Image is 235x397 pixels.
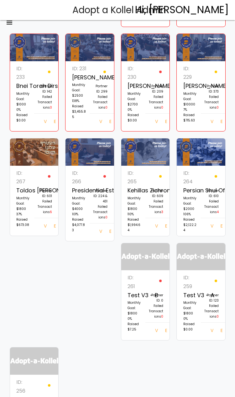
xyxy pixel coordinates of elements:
a: ID: 229 [PERSON_NAME] Monthly Goal: $10000 7% Raised $715.63 [180,64,201,126]
p: [PERSON_NAME] [72,73,86,83]
a: View [206,221,216,233]
p: Failed Transactions [93,94,107,110]
p: Test v3 - A [183,291,198,300]
a: View [150,117,160,128]
p: 110% Raised $1,994.64 [128,212,142,233]
span: 0 [161,105,163,110]
p: Monthly Goal: $1800 [128,196,142,212]
p: 138% Raised $3,455.85 [72,98,86,120]
img: MXEQqoZPwO.sv5M4pC8Sb.jpg [10,34,59,61]
p: ID: 264 [183,169,198,186]
p: Monthly Goal: $1800 [128,300,142,316]
a: Partner ID: 609 Failed Transactions3 [145,169,166,218]
p: Monthly Goal: $2700 [128,91,142,107]
p: Failed Transactions [204,199,219,215]
p: Test v3 - B [128,291,142,300]
img: lxqVbX3kK8.ip3fR5EUFB.jpg [177,138,225,166]
a: Edit [49,221,59,233]
a: Partner ID: 209 Failed Transactions0 [145,64,166,113]
p: Partner ID: 610 [204,188,219,199]
a: View [39,221,49,233]
p: ID: 233 [16,64,31,81]
p: 106% Raised $2,122.24 [183,212,198,233]
p: ID: 229 [183,64,198,81]
p: 0% Raised $0.00 [128,107,142,123]
p: Partner ID: 209 [149,83,163,94]
span: 3 [161,210,163,214]
p: 0% Raised $7.25 [128,316,142,332]
a: Edit [216,117,226,128]
p: Failed Transactions [93,204,107,220]
p: Failed Transactions [204,94,219,110]
p: 0% Raised $0.00 [16,107,31,123]
span: 6 [50,210,52,214]
a: View [206,326,216,337]
p: Failed Transactions [149,303,163,319]
a: Partner ID: 373 Failed Transactions0 [201,64,222,113]
p: ID: 231 [72,64,86,73]
a: Partner ID: 299 Failed Transactions0 [90,64,111,113]
img: logonobg.png [10,347,59,375]
p: Partner ID: 224 & 431 [93,188,107,204]
a: Partner ID: 0 Failed Transactions0 [145,273,166,322]
p: 0% Raised $0.00 [183,316,198,332]
a: ID: 267 Toldos [PERSON_NAME] Monthly Goal: $1800 37% Raised $673.08 [13,169,34,231]
p: ID: 266 [72,169,86,186]
p: Partner ID: 123 [204,292,219,303]
p: Failed Transactions [149,199,163,215]
a: View [39,117,49,128]
p: 101% Raised $4,077.83 [72,212,86,233]
a: Edit [49,117,59,128]
img: gM9otKFzWa.1cJf6P50v4.jpg [177,34,225,61]
p: Partner ID: 299 [93,83,107,94]
p: ID: 265 [128,169,142,186]
span: 0 [105,105,107,110]
a: View [150,326,160,337]
p: Monthly Goal: $2000 [183,196,198,212]
a: ID: 259 Test v3 - A Monthly Goal: $1800 0% Raised $0.00 [180,273,201,335]
a: Partner ID: 123 Failed Transactions0 [201,273,222,322]
p: Monthly Goal: $1800 [16,196,31,212]
p: 37% Raised $673.08 [16,212,31,228]
p: Presidential Estates [72,186,86,196]
a: ID: 264 Persian Shul of [GEOGRAPHIC_DATA] Monthly Goal: $2000 106% Raised $2,122.24 [180,169,201,236]
p: ID: 230 [128,64,142,81]
span: 0 [217,314,219,319]
p: 7% Raised $715.63 [183,107,198,123]
a: Partner ID: 142 Failed Transactions0 [34,64,55,113]
img: mONZRLDKuV.6b3pQVldZj.jpg [10,138,59,166]
span: 4 [217,210,219,214]
p: Partner ID: 142 [37,83,52,94]
a: menu [6,13,13,33]
a: Edit [160,221,170,233]
p: Partner ID: 373 [204,83,219,94]
a: View [206,117,216,128]
p: Partner ID: 0 [149,292,163,303]
p: Failed Transactions [149,94,163,110]
a: View [150,221,160,233]
p: ID: 267 [16,169,31,186]
img: hSLOaZEiFM.1NDQ4Pb0TM.jpg [121,34,170,61]
p: Monthly Goal: $4000 [72,196,86,212]
p: Partner ID: 601 [37,188,52,199]
p: ID: 259 [183,273,198,290]
img: logonobg.png [177,243,225,271]
a: Partner ID: 224 & 431 Failed Transactions0 [90,169,111,223]
p: Bnei Torah Dirshu2 [16,81,31,91]
p: Toldos [PERSON_NAME] [16,186,31,196]
a: Edit [104,227,114,238]
a: ID: 265 Kehillas Zichron [PERSON_NAME] of [GEOGRAPHIC_DATA] Monthly Goal: $1800 110% Raised $1,99... [124,169,145,236]
p: Persian Shul of [GEOGRAPHIC_DATA] [183,186,198,196]
a: ID: 261 Test v3 - B Monthly Goal: $1800 0% Raised $7.25 [124,273,145,335]
p: Monthly Goal: $2500 [72,82,86,98]
a: ID: 230 [PERSON_NAME] Monthly Goal: $2700 0% Raised $0.00 [124,64,145,126]
a: Partner ID: 601 Failed Transactions6 [34,169,55,218]
p: Kehillas Zichron [PERSON_NAME] of [GEOGRAPHIC_DATA] [128,186,142,196]
img: wUViOcx39X.Upjy9d4hAb.jpg [65,138,114,166]
a: Partner ID: 610 Failed Transactions4 [201,169,222,218]
a: ID: 231 [PERSON_NAME] Monthly Goal: $2500 138% Raised $3,455.85 [69,64,90,123]
a: View [94,227,104,238]
p: Monthly Goal: $10000 [183,91,198,107]
p: ID: 261 [128,273,142,290]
